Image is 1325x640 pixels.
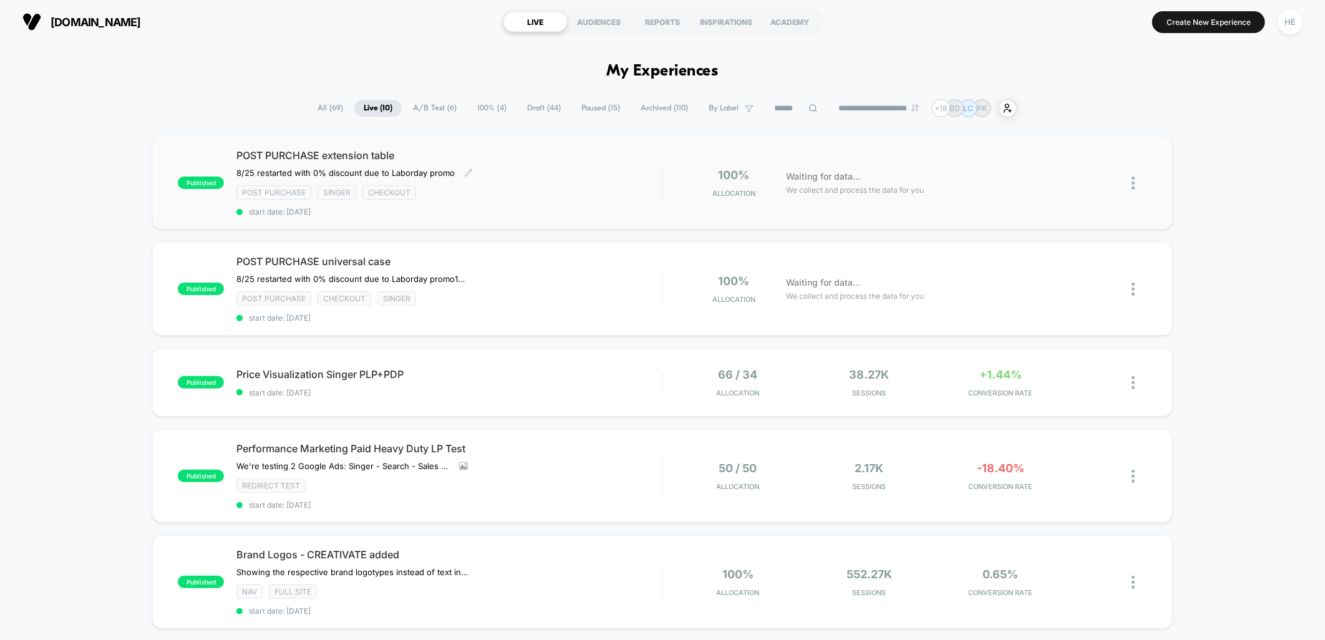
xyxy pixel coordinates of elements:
div: INSPIRATIONS [694,12,758,32]
span: 0.65% [983,568,1019,581]
span: Post Purchase [236,185,311,200]
span: Allocation [712,295,755,304]
span: 66 / 34 [719,368,758,381]
span: Sessions [807,588,932,597]
h1: My Experiences [607,62,719,80]
button: Create New Experience [1152,11,1265,33]
span: checkout [362,185,416,200]
span: Redirect Test [236,478,306,493]
span: published [178,177,224,189]
span: By Label [709,104,739,113]
span: published [178,470,224,482]
span: Allocation [717,389,760,397]
span: POST PURCHASE universal case [236,255,662,268]
span: Price Visualization Singer PLP+PDP [236,368,662,381]
span: CONVERSION RATE [938,482,1064,491]
span: Allocation [712,189,755,198]
img: close [1132,376,1135,389]
span: We collect and process the data for you [787,290,925,302]
span: published [178,376,224,389]
span: Live ( 10 ) [354,100,402,117]
span: Sessions [807,482,932,491]
div: LIVE [503,12,567,32]
span: CONVERSION RATE [938,389,1064,397]
p: BD [949,104,960,113]
span: Waiting for data... [787,276,861,289]
span: 552.27k [847,568,892,581]
span: start date: [DATE] [236,207,662,216]
span: published [178,576,224,588]
p: PK [978,104,988,113]
span: Full site [269,584,317,599]
img: end [911,104,919,112]
span: POST PURCHASE extension table [236,149,662,162]
span: 100% ( 4 ) [468,100,516,117]
span: published [178,283,224,295]
span: Showing the respective brand logotypes instead of text in tabs [236,567,468,577]
span: 100% [719,274,750,288]
span: Sessions [807,389,932,397]
div: AUDIENCES [567,12,631,32]
span: 2.17k [855,462,884,475]
span: Brand Logos - CREATIVATE added [236,548,662,561]
span: Allocation [717,482,760,491]
img: close [1132,576,1135,589]
img: close [1132,470,1135,483]
span: start date: [DATE] [236,388,662,397]
span: checkout [318,291,371,306]
img: Visually logo [22,12,41,31]
p: LC [964,104,974,113]
span: Singer [377,291,416,306]
span: 100% [719,168,750,182]
div: ACADEMY [758,12,822,32]
span: 38.27k [850,368,890,381]
span: Waiting for data... [787,170,861,183]
span: start date: [DATE] [236,313,662,322]
span: Singer [318,185,356,200]
span: All ( 69 ) [308,100,352,117]
div: REPORTS [631,12,694,32]
span: A/B Test ( 6 ) [404,100,466,117]
div: + 18 [932,99,950,117]
div: HE [1278,10,1303,34]
img: close [1132,177,1135,190]
button: [DOMAIN_NAME] [19,12,145,32]
span: start date: [DATE] [236,500,662,510]
span: start date: [DATE] [236,606,662,616]
span: 8/25 restarted with 0% discount due to Laborday promo10% off 6% CR8/15 restarted to incl all top ... [236,274,468,284]
span: [DOMAIN_NAME] [51,16,141,29]
span: +1.44% [979,368,1022,381]
button: HE [1274,9,1306,35]
span: Allocation [717,588,760,597]
img: close [1132,283,1135,296]
span: -18.40% [977,462,1024,475]
span: 100% [722,568,754,581]
span: CONVERSION RATE [938,588,1064,597]
span: Paused ( 15 ) [572,100,629,117]
span: Post Purchase [236,291,311,306]
span: 8/25 restarted with 0% discount due to Laborday promo [236,168,455,178]
span: Archived ( 110 ) [631,100,697,117]
span: 50 / 50 [719,462,757,475]
span: NAV [236,584,263,599]
span: Draft ( 44 ) [518,100,570,117]
span: We collect and process the data for you [787,184,925,196]
span: Performance Marketing Paid Heavy Duty LP Test [236,442,662,455]
span: We're testing 2 Google Ads: Singer - Search - Sales - Heavy Duty - Nonbrand and SINGER - PMax - H... [236,461,450,471]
